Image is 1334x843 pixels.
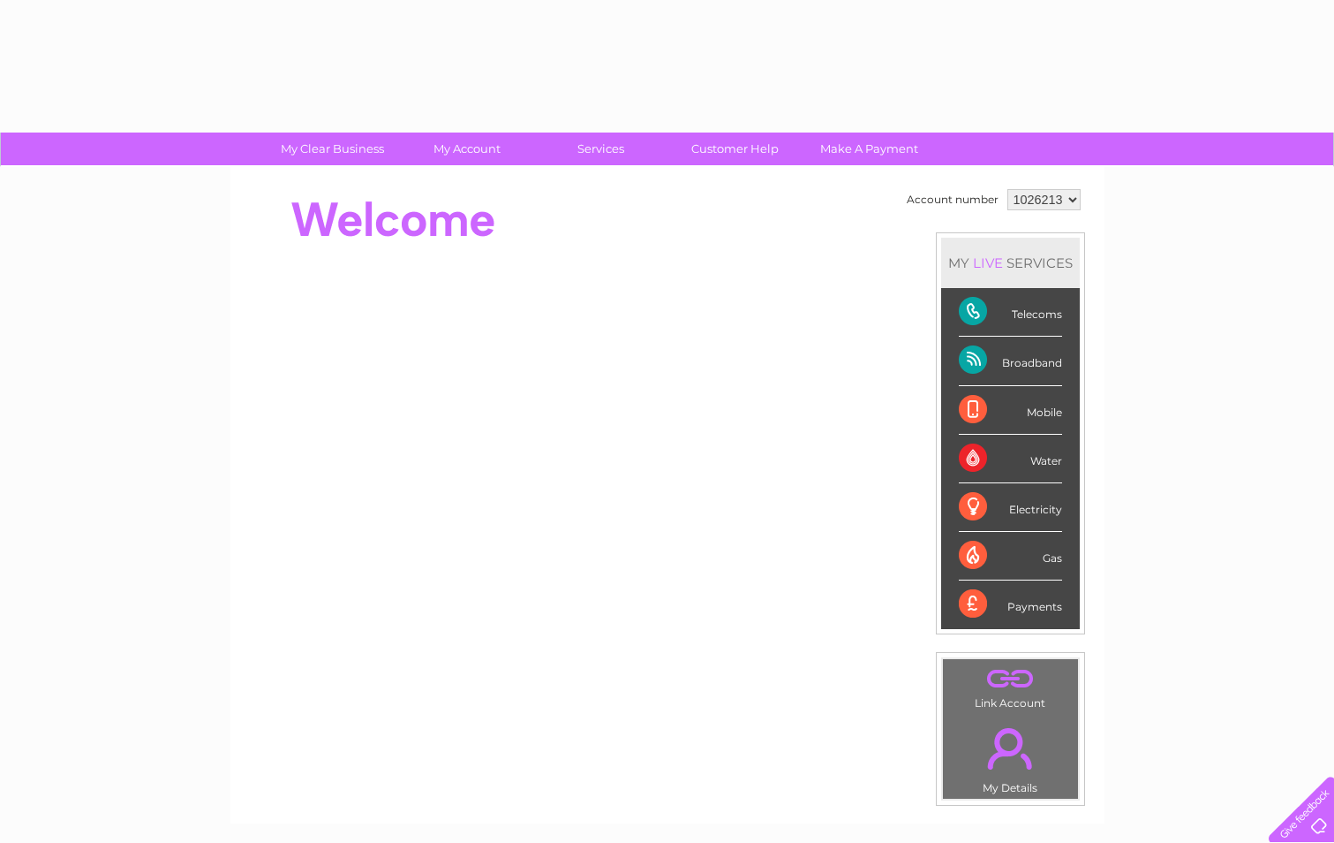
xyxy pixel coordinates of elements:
[959,386,1062,435] div: Mobile
[959,483,1062,532] div: Electricity
[528,133,674,165] a: Services
[941,238,1080,288] div: MY SERVICES
[796,133,942,165] a: Make A Payment
[662,133,808,165] a: Customer Help
[959,532,1062,581] div: Gas
[959,337,1062,385] div: Broadband
[260,133,405,165] a: My Clear Business
[942,713,1079,800] td: My Details
[394,133,539,165] a: My Account
[947,718,1074,779] a: .
[959,288,1062,337] div: Telecoms
[942,658,1079,714] td: Link Account
[969,254,1006,271] div: LIVE
[959,581,1062,628] div: Payments
[947,664,1074,695] a: .
[902,185,1003,215] td: Account number
[959,435,1062,483] div: Water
